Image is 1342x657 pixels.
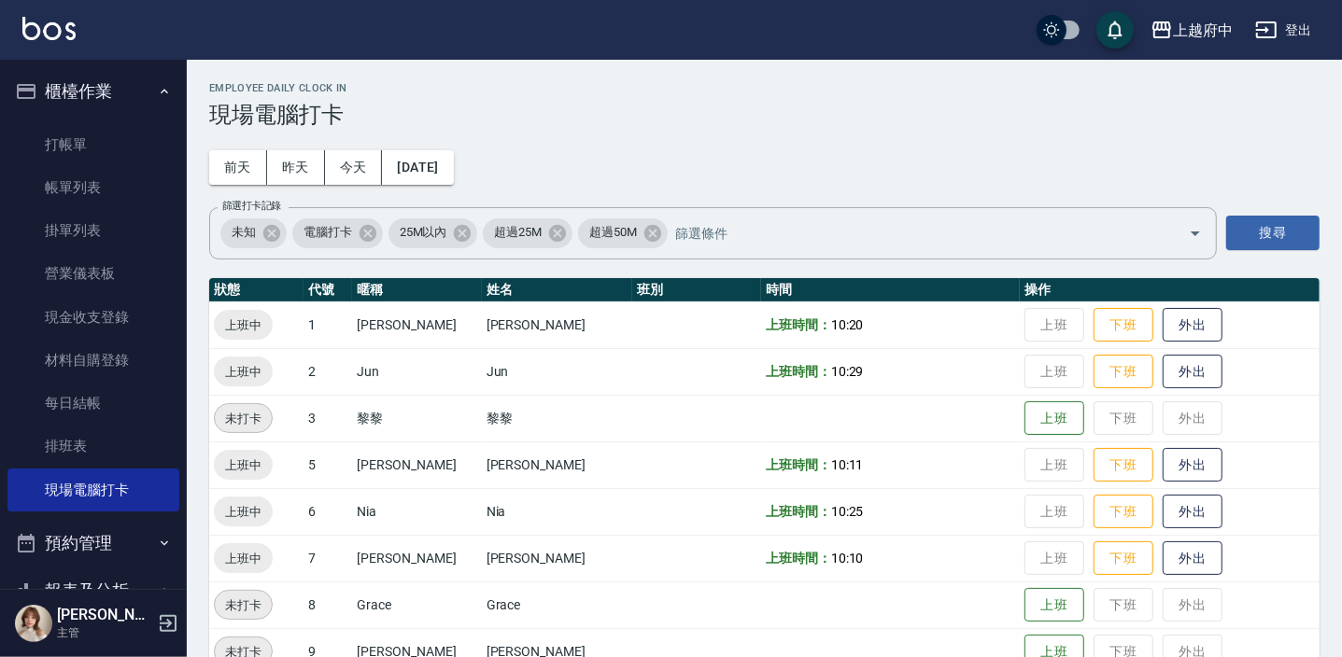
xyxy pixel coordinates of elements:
[1094,448,1153,482] button: 下班
[482,395,632,441] td: 黎黎
[215,595,272,615] span: 未打卡
[7,468,179,511] a: 現場電腦打卡
[761,278,1020,302] th: 時間
[831,364,864,379] span: 10:29
[1096,11,1134,49] button: save
[766,364,831,379] b: 上班時間：
[766,551,831,566] b: 上班時間：
[1163,308,1222,342] button: 外出
[304,301,352,348] td: 1
[352,488,481,535] td: Nia
[292,223,363,242] span: 電腦打卡
[482,441,632,488] td: [PERSON_NAME]
[632,278,761,302] th: 班別
[1024,401,1084,436] button: 上班
[304,535,352,581] td: 7
[1094,541,1153,576] button: 下班
[304,395,352,441] td: 3
[1094,355,1153,389] button: 下班
[352,278,481,302] th: 暱稱
[292,218,383,248] div: 電腦打卡
[1163,495,1222,529] button: 外出
[304,488,352,535] td: 6
[304,441,352,488] td: 5
[1024,588,1084,622] button: 上班
[482,301,632,348] td: [PERSON_NAME]
[214,455,273,475] span: 上班中
[1180,218,1210,248] button: Open
[1143,11,1240,49] button: 上越府中
[7,566,179,615] button: 報表及分析
[304,581,352,628] td: 8
[831,317,864,332] span: 10:20
[1163,355,1222,389] button: 外出
[352,301,481,348] td: [PERSON_NAME]
[214,549,273,568] span: 上班中
[482,488,632,535] td: Nia
[267,150,325,185] button: 昨天
[671,217,1156,249] input: 篩選條件
[1173,19,1233,42] div: 上越府中
[352,581,481,628] td: Grace
[214,362,273,382] span: 上班中
[352,395,481,441] td: 黎黎
[766,504,831,519] b: 上班時間：
[304,278,352,302] th: 代號
[482,278,632,302] th: 姓名
[1094,495,1153,529] button: 下班
[388,218,478,248] div: 25M以內
[214,502,273,522] span: 上班中
[57,606,152,624] h5: [PERSON_NAME]
[1248,13,1320,48] button: 登出
[388,223,459,242] span: 25M以內
[7,67,179,116] button: 櫃檯作業
[831,551,864,566] span: 10:10
[7,519,179,567] button: 預約管理
[482,581,632,628] td: Grace
[7,425,179,468] a: 排班表
[209,278,304,302] th: 狀態
[209,102,1320,128] h3: 現場電腦打卡
[766,317,831,332] b: 上班時間：
[482,348,632,395] td: Jun
[352,441,481,488] td: [PERSON_NAME]
[7,166,179,209] a: 帳單列表
[214,315,273,335] span: 上班中
[222,199,281,213] label: 篩選打卡記錄
[831,504,864,519] span: 10:25
[1163,541,1222,576] button: 外出
[483,218,572,248] div: 超過25M
[215,409,272,428] span: 未打卡
[578,218,668,248] div: 超過50M
[7,252,179,295] a: 營業儀表板
[1094,308,1153,342] button: 下班
[304,348,352,395] td: 2
[209,82,1320,94] h2: Employee Daily Clock In
[15,605,52,642] img: Person
[352,348,481,395] td: Jun
[7,339,179,382] a: 材料自購登錄
[7,123,179,166] a: 打帳單
[220,218,287,248] div: 未知
[209,150,267,185] button: 前天
[831,457,864,472] span: 10:11
[7,296,179,339] a: 現金收支登錄
[7,209,179,252] a: 掛單列表
[352,535,481,581] td: [PERSON_NAME]
[57,624,152,641] p: 主管
[22,17,76,40] img: Logo
[1226,216,1320,250] button: 搜尋
[482,535,632,581] td: [PERSON_NAME]
[325,150,383,185] button: 今天
[1020,278,1320,302] th: 操作
[766,457,831,472] b: 上班時間：
[483,223,553,242] span: 超過25M
[382,150,453,185] button: [DATE]
[1163,448,1222,482] button: 外出
[220,223,267,242] span: 未知
[578,223,648,242] span: 超過50M
[7,382,179,425] a: 每日結帳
